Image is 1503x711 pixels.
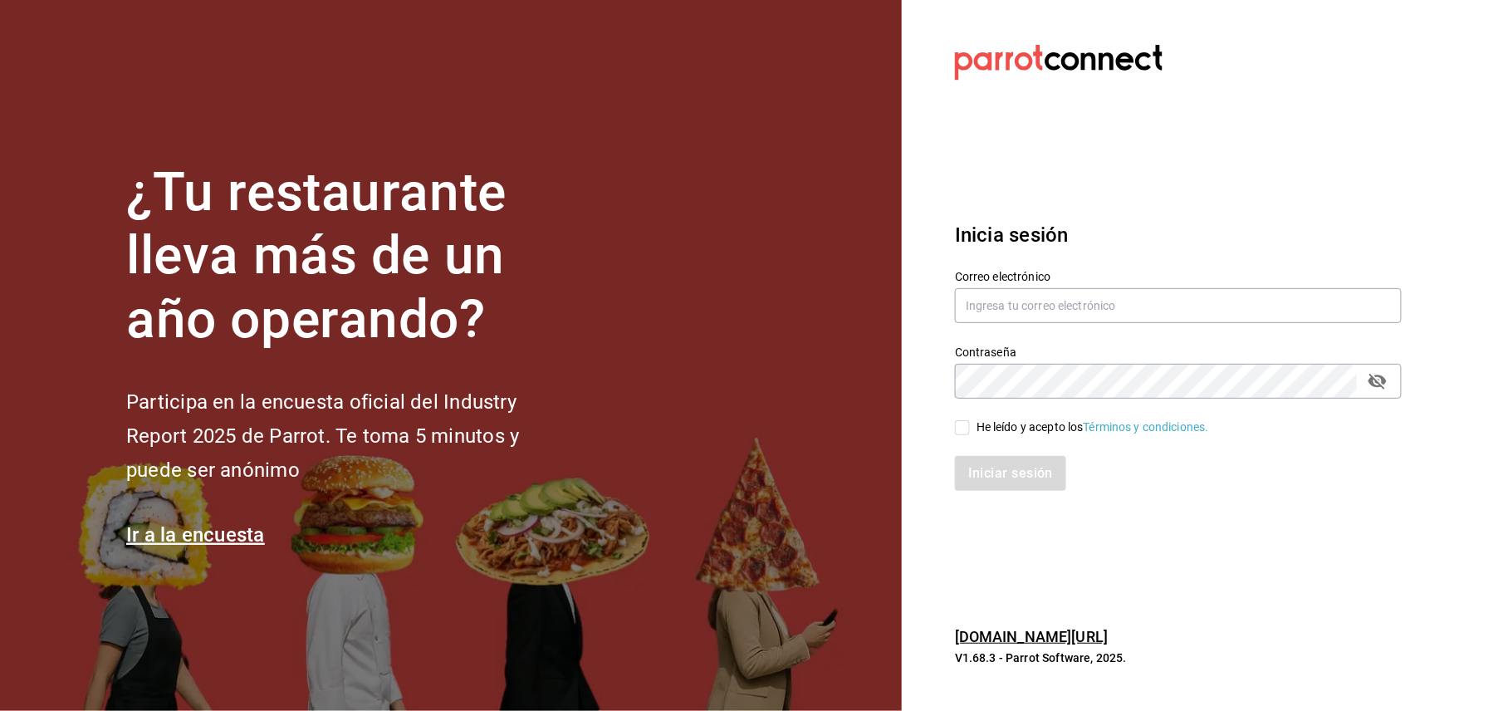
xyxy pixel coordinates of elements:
[1363,367,1392,395] button: passwordField
[126,523,265,547] a: Ir a la encuesta
[955,650,1402,666] p: V1.68.3 - Parrot Software, 2025.
[955,288,1402,323] input: Ingresa tu correo electrónico
[955,271,1402,282] label: Correo electrónico
[1084,420,1209,434] a: Términos y condiciones.
[126,161,575,352] h1: ¿Tu restaurante lleva más de un año operando?
[955,220,1402,250] h3: Inicia sesión
[977,419,1209,436] div: He leído y acepto los
[955,346,1402,358] label: Contraseña
[955,628,1108,645] a: [DOMAIN_NAME][URL]
[126,385,575,487] h2: Participa en la encuesta oficial del Industry Report 2025 de Parrot. Te toma 5 minutos y puede se...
